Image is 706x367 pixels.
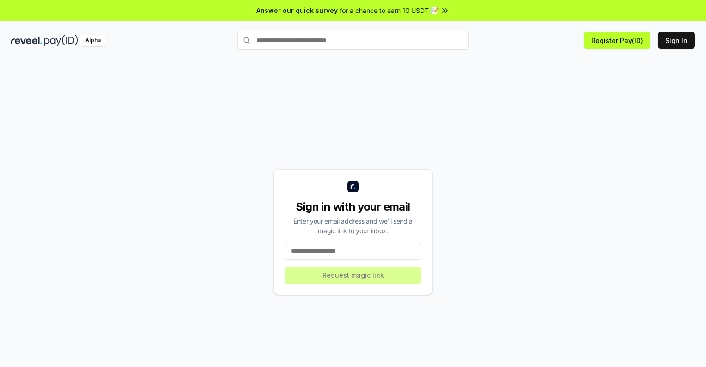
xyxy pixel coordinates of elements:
div: Enter your email address and we’ll send a magic link to your inbox. [285,216,421,236]
img: logo_small [347,181,359,192]
img: reveel_dark [11,35,42,46]
span: Answer our quick survey [256,6,338,15]
button: Sign In [658,32,695,49]
img: pay_id [44,35,78,46]
button: Register Pay(ID) [584,32,650,49]
div: Alpha [80,35,106,46]
div: Sign in with your email [285,199,421,214]
span: for a chance to earn 10 USDT 📝 [340,6,439,15]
